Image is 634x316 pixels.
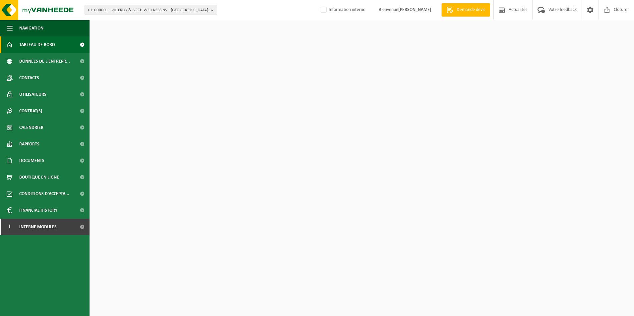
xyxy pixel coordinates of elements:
[7,219,13,235] span: I
[88,5,208,15] span: 01-000001 - VILLEROY & BOCH WELLNESS NV - [GEOGRAPHIC_DATA]
[19,36,55,53] span: Tableau de bord
[19,169,59,185] span: Boutique en ligne
[19,202,57,219] span: Financial History
[19,185,69,202] span: Conditions d'accepta...
[19,136,39,152] span: Rapports
[19,86,46,103] span: Utilisateurs
[441,3,490,17] a: Demande devis
[19,219,57,235] span: Interne modules
[19,70,39,86] span: Contacts
[19,103,42,119] span: Contrat(s)
[455,7,487,13] span: Demande devis
[19,152,44,169] span: Documents
[19,53,70,70] span: Données de l'entrepr...
[398,7,431,12] strong: [PERSON_NAME]
[85,5,217,15] button: 01-000001 - VILLEROY & BOCH WELLNESS NV - [GEOGRAPHIC_DATA]
[19,20,43,36] span: Navigation
[19,119,43,136] span: Calendrier
[319,5,365,15] label: Information interne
